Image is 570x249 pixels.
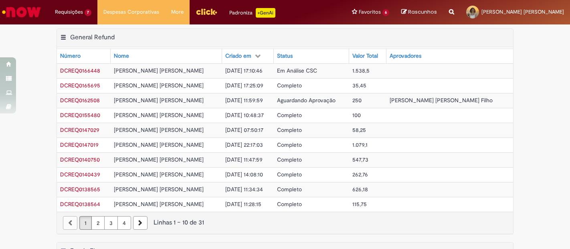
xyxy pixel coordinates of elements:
[104,216,118,230] a: Página 3
[133,216,148,230] a: Próxima página
[352,126,366,134] span: 58,25
[352,141,368,148] span: 1.079,1
[225,126,263,134] span: [DATE] 07:50:17
[277,200,302,208] span: Completo
[57,212,513,234] nav: paginação
[117,216,131,230] a: Página 4
[352,111,361,119] span: 100
[60,111,100,119] span: DCREQ0155480
[114,97,204,104] span: [PERSON_NAME] [PERSON_NAME]
[359,8,381,16] span: Favoritos
[60,33,67,44] button: General Refund Menu de contexto
[390,52,421,60] div: Aprovadores
[408,8,437,16] span: Rascunhos
[114,156,204,163] span: [PERSON_NAME] [PERSON_NAME]
[114,186,204,193] span: [PERSON_NAME] [PERSON_NAME]
[225,156,263,163] span: [DATE] 11:47:59
[60,67,100,74] a: Abrir Registro: DCREQ0166448
[114,82,204,89] span: [PERSON_NAME] [PERSON_NAME]
[277,111,302,119] span: Completo
[196,6,217,18] img: click_logo_yellow_360x200.png
[60,97,100,104] span: DCREQ0162508
[114,126,204,134] span: [PERSON_NAME] [PERSON_NAME]
[352,82,366,89] span: 35,45
[277,141,302,148] span: Completo
[60,67,100,74] span: DCREQ0166448
[277,186,302,193] span: Completo
[79,216,92,230] a: Página 1
[60,82,100,89] span: DCREQ0165695
[225,200,261,208] span: [DATE] 11:28:15
[63,218,507,227] div: Linhas 1 − 10 de 31
[171,8,184,16] span: More
[103,8,159,16] span: Despesas Corporativas
[382,9,389,16] span: 6
[60,97,100,104] a: Abrir Registro: DCREQ0162508
[60,111,100,119] a: Abrir Registro: DCREQ0155480
[114,52,129,60] div: Nome
[60,186,100,193] span: DCREQ0138565
[277,156,302,163] span: Completo
[70,33,115,41] h2: General Refund
[352,186,368,193] span: 626,18
[277,52,293,60] div: Status
[225,67,263,74] span: [DATE] 17:10:46
[225,141,263,148] span: [DATE] 22:17:03
[390,97,493,104] span: [PERSON_NAME] [PERSON_NAME] Filho
[60,52,81,60] div: Número
[60,141,99,148] a: Abrir Registro: DCREQ0147019
[256,8,275,18] p: +GenAi
[60,171,100,178] span: DCREQ0140439
[277,67,317,74] span: Em Análise CSC
[352,97,362,104] span: 250
[85,9,91,16] span: 7
[277,97,336,104] span: Aguardando Aprovação
[60,126,99,134] span: DCREQ0147029
[114,171,204,178] span: [PERSON_NAME] [PERSON_NAME]
[229,8,275,18] div: Padroniza
[225,97,263,104] span: [DATE] 11:59:59
[352,171,368,178] span: 262,76
[60,141,99,148] span: DCREQ0147019
[114,111,204,119] span: [PERSON_NAME] [PERSON_NAME]
[114,67,204,74] span: [PERSON_NAME] [PERSON_NAME]
[352,156,368,163] span: 547,73
[60,156,100,163] a: Abrir Registro: DCREQ0140750
[114,200,204,208] span: [PERSON_NAME] [PERSON_NAME]
[352,200,367,208] span: 115,75
[55,8,83,16] span: Requisições
[60,126,99,134] a: Abrir Registro: DCREQ0147029
[352,67,370,74] span: 1.538,5
[277,171,302,178] span: Completo
[225,171,263,178] span: [DATE] 14:08:10
[352,52,378,60] div: Valor Total
[60,171,100,178] a: Abrir Registro: DCREQ0140439
[91,216,105,230] a: Página 2
[60,82,100,89] a: Abrir Registro: DCREQ0165695
[277,126,302,134] span: Completo
[481,8,564,15] span: [PERSON_NAME] [PERSON_NAME]
[225,52,251,60] div: Criado em
[225,111,264,119] span: [DATE] 10:48:37
[401,8,437,16] a: Rascunhos
[114,141,204,148] span: [PERSON_NAME] [PERSON_NAME]
[60,200,100,208] span: DCREQ0138564
[277,82,302,89] span: Completo
[60,200,100,208] a: Abrir Registro: DCREQ0138564
[60,156,100,163] span: DCREQ0140750
[225,186,263,193] span: [DATE] 11:34:34
[1,4,42,20] img: ServiceNow
[225,82,263,89] span: [DATE] 17:25:09
[60,186,100,193] a: Abrir Registro: DCREQ0138565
